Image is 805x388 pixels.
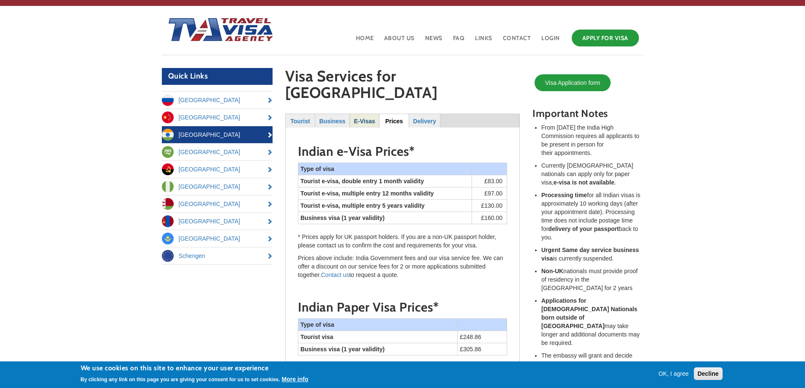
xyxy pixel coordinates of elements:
li: nationals must provide proof of residency in the [GEOGRAPHIC_DATA] for 2 years [541,267,644,292]
a: Schengen [162,247,273,264]
th: Type of visa [298,163,472,175]
h2: We use cookies on this site to enhance your user experience [81,364,308,373]
strong: Processing time [541,192,587,198]
strong: Prices [385,118,403,125]
strong: Applications for [DEMOGRAPHIC_DATA] Nationals born outside of [GEOGRAPHIC_DATA] [541,297,637,329]
td: £248.86 [458,331,507,343]
strong: Tourist [290,118,310,125]
strong: Tourist visa [300,334,333,340]
p: Prices above include: India Government fees and our visa service fee. We can offer a discount on ... [298,254,507,279]
a: Business [316,114,349,127]
a: [GEOGRAPHIC_DATA] [162,92,273,109]
h2: Indian Paper Visa Prices* [298,300,507,314]
a: Links [474,27,493,55]
li: From [DATE] the India High Commission requires all applicants to be present in person for their a... [541,123,644,157]
strong: Tourist e-visa, multiple entry 12 months validity [300,190,434,197]
td: £130.00 [472,200,507,212]
a: [GEOGRAPHIC_DATA] [162,230,273,247]
strong: Tourist e-visa, double entry 1 month validity [300,178,424,185]
a: FAQ [452,27,466,55]
a: Prices [379,114,409,127]
h1: Visa Services for [GEOGRAPHIC_DATA] [285,68,520,105]
a: Login [540,27,561,55]
strong: Business visa (1 year validity) [300,214,385,221]
strong: E-Visas [354,118,375,125]
td: £305.86 [458,343,507,355]
li: is currently suspended. [541,246,644,263]
img: Home [162,9,274,52]
li: The embassy will grant and decide the irrespective of the request on the application form. [541,351,644,385]
td: £97.00 [472,187,507,200]
strong: e-visa is not available [554,179,614,186]
a: [GEOGRAPHIC_DATA] [162,109,273,126]
td: £160.00 [472,212,507,224]
a: Tourist [286,114,314,127]
p: By clicking any link on this page you are giving your consent for us to set cookies. [81,377,280,383]
button: OK, I agree [655,369,692,378]
strong: Delivery [413,118,436,125]
button: More info [282,375,308,383]
a: Delivery [409,114,439,127]
a: E-Visas [350,114,379,127]
a: Home [355,27,375,55]
li: may take longer and additional documents may be required. [541,296,644,347]
a: Contact us [321,271,349,278]
a: [GEOGRAPHIC_DATA] [162,195,273,212]
li: for all Indian visas is approximately 10 working days (after your appointment date). Processing t... [541,191,644,241]
strong: Non-UK [541,268,563,274]
strong: Business visa (1 year validity) [300,346,385,353]
a: Apply for Visa [572,30,639,46]
a: [GEOGRAPHIC_DATA] [162,161,273,178]
a: News [424,27,443,55]
a: Contact [502,27,532,55]
li: Currently [DEMOGRAPHIC_DATA] nationals can apply only for paper visa, . [541,161,644,187]
strong: delivery of your passport [548,225,619,232]
button: Decline [694,367,723,380]
a: [GEOGRAPHIC_DATA] [162,144,273,160]
a: [GEOGRAPHIC_DATA] [162,126,273,143]
strong: Urgent Same day service business visa [541,247,639,262]
a: About Us [383,27,415,55]
a: [GEOGRAPHIC_DATA] [162,213,273,230]
h3: Important Notes [532,108,644,119]
strong: Tourist e-visa, multiple entry 5 years validity [300,202,425,209]
td: £83.00 [472,175,507,187]
h2: Indian e-Visa Prices* [298,144,507,158]
p: * Prices apply for UK passport holders. If you are a non-UK passport holder, please contact us to... [298,233,507,250]
th: Type of visa [298,318,458,331]
strong: type and duration of visa [541,361,606,376]
a: [GEOGRAPHIC_DATA] [162,178,273,195]
a: Visa Application form [535,74,611,91]
strong: Business [319,118,345,125]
